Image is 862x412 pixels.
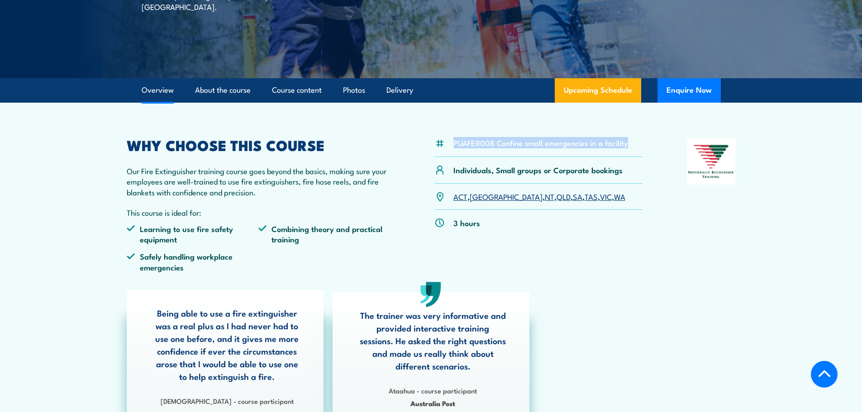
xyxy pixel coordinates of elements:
span: Australia Post [359,398,507,408]
li: Learning to use fire safety equipment [127,223,259,245]
img: Nationally Recognised Training logo. [687,138,736,185]
li: Safely handling workplace emergencies [127,251,259,272]
p: 3 hours [453,218,480,228]
a: TAS [585,191,598,202]
a: NT [545,191,554,202]
strong: [DEMOGRAPHIC_DATA] - course participant [161,396,294,406]
p: , , , , , , , [453,191,625,202]
button: Enquire Now [657,78,721,103]
p: This course is ideal for: [127,207,391,218]
a: About the course [195,78,251,102]
a: Photos [343,78,365,102]
li: PUAFER008 Confine small emergencies in a facility [453,137,628,148]
strong: Ataahua - course participant [389,385,477,395]
a: Upcoming Schedule [555,78,641,103]
p: The trainer was very informative and provided interactive training sessions. He asked the right q... [359,309,507,372]
a: Course content [272,78,322,102]
a: [GEOGRAPHIC_DATA] [470,191,543,202]
a: QLD [557,191,571,202]
p: Our Fire Extinguisher training course goes beyond the basics, making sure your employees are well... [127,166,391,197]
h2: WHY CHOOSE THIS COURSE [127,138,391,151]
a: Delivery [386,78,413,102]
a: VIC [600,191,612,202]
p: Being able to use a fire extinguisher was a real plus as I had never had to use one before, and i... [153,307,301,383]
a: SA [573,191,582,202]
a: ACT [453,191,467,202]
li: Combining theory and practical training [258,223,391,245]
a: WA [614,191,625,202]
p: Individuals, Small groups or Corporate bookings [453,165,623,175]
a: Overview [142,78,174,102]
